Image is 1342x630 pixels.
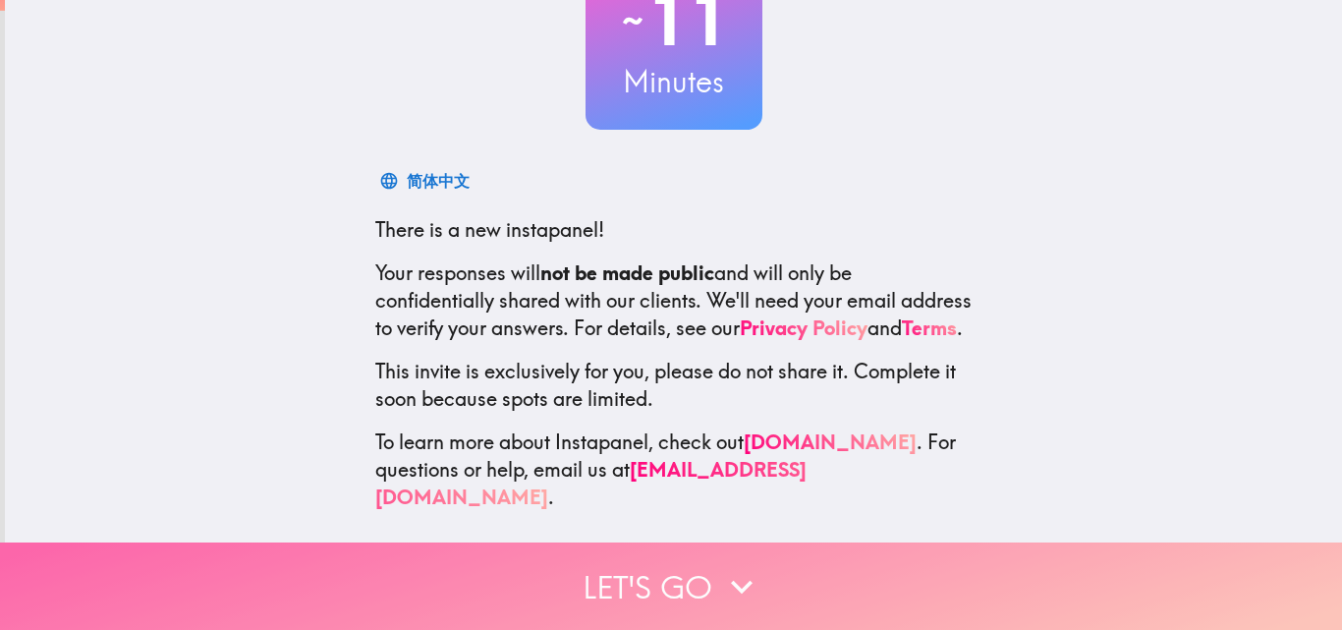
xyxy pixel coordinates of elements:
[375,217,604,242] span: There is a new instapanel!
[407,167,470,195] div: 简体中文
[740,315,867,340] a: Privacy Policy
[540,260,714,285] b: not be made public
[586,61,762,102] h3: Minutes
[375,429,973,511] p: To learn more about Instapanel, check out . For questions or help, email us at .
[375,358,973,413] p: This invite is exclusively for you, please do not share it. Complete it soon because spots are li...
[375,457,807,509] a: [EMAIL_ADDRESS][DOMAIN_NAME]
[744,430,917,454] a: [DOMAIN_NAME]
[375,259,973,342] p: Your responses will and will only be confidentially shared with our clients. We'll need your emai...
[902,315,957,340] a: Terms
[375,161,477,200] button: 简体中文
